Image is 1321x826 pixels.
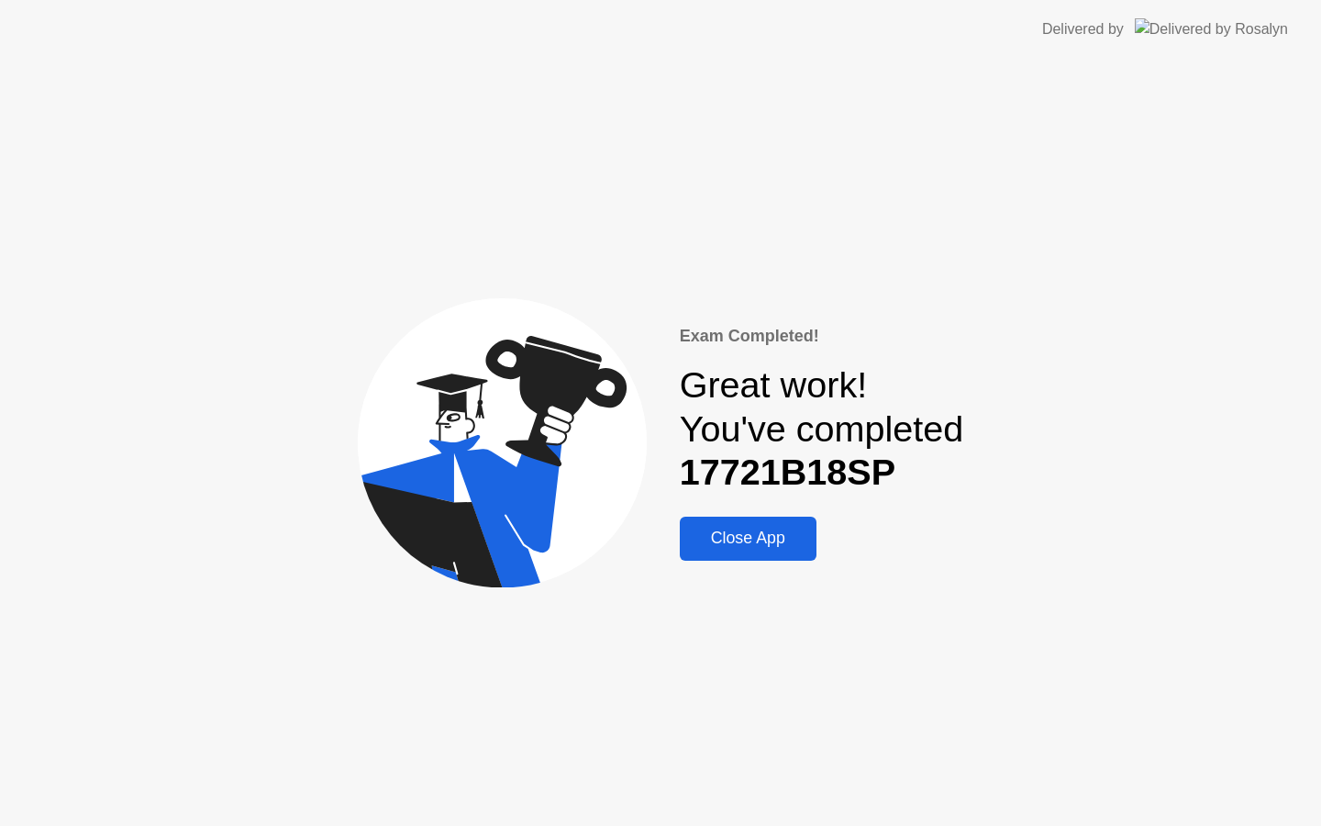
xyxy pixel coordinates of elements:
div: Delivered by [1042,18,1124,40]
div: Great work! You've completed [680,363,964,495]
div: Close App [685,529,811,548]
img: Delivered by Rosalyn [1135,18,1288,39]
b: 17721B18SP [680,452,895,492]
button: Close App [680,517,816,561]
div: Exam Completed! [680,324,964,349]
